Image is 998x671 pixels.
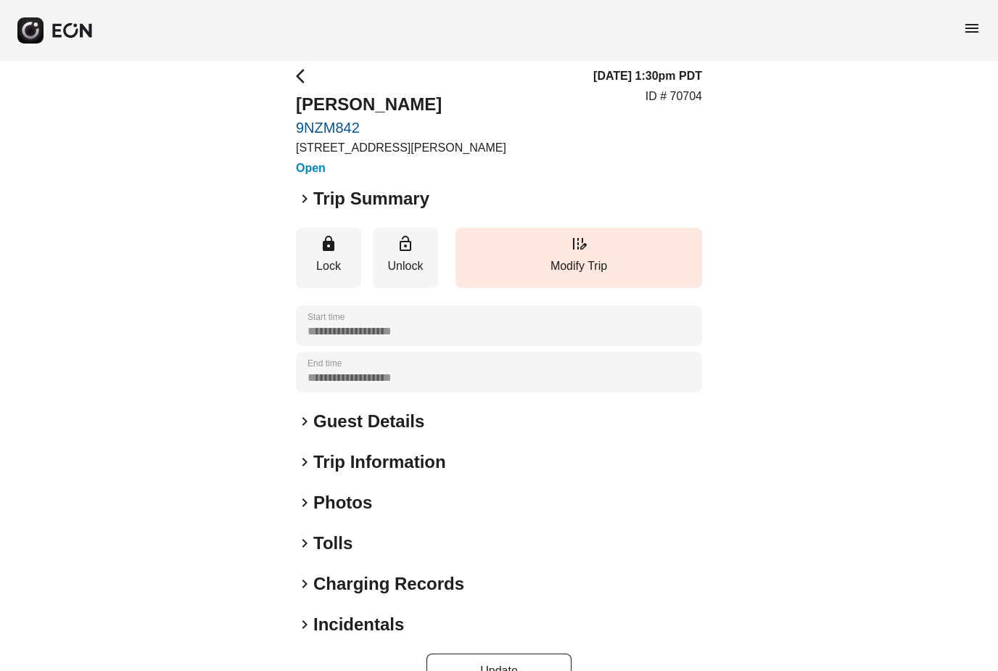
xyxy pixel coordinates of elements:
span: keyboard_arrow_right [296,575,313,593]
span: lock_open [397,235,414,252]
p: Modify Trip [463,258,695,275]
p: [STREET_ADDRESS][PERSON_NAME] [296,139,506,157]
h2: Charging Records [313,572,464,596]
h3: Open [296,160,506,177]
button: Lock [296,228,361,288]
h2: Tolls [313,532,352,555]
h2: Guest Details [313,410,424,433]
span: lock [320,235,337,252]
h3: [DATE] 1:30pm PDT [593,67,702,85]
button: Unlock [373,228,438,288]
span: keyboard_arrow_right [296,616,313,633]
span: keyboard_arrow_right [296,413,313,430]
span: edit_road [570,235,587,252]
span: keyboard_arrow_right [296,494,313,511]
p: Unlock [380,258,431,275]
span: keyboard_arrow_right [296,190,313,207]
span: keyboard_arrow_right [296,453,313,471]
span: keyboard_arrow_right [296,535,313,552]
h2: Trip Information [313,450,446,474]
span: arrow_back_ios [296,67,313,85]
h2: Photos [313,491,372,514]
h2: [PERSON_NAME] [296,93,506,116]
h2: Trip Summary [313,187,429,210]
p: Lock [303,258,354,275]
h2: Incidentals [313,613,404,636]
p: ID # 70704 [646,88,702,105]
span: menu [963,20,981,37]
button: Modify Trip [455,228,702,288]
a: 9NZM842 [296,119,506,136]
